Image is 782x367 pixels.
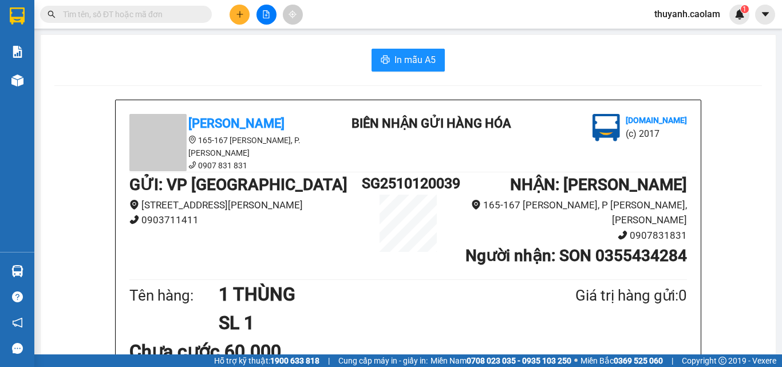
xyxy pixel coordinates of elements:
[129,175,347,194] b: GỬI : VP [GEOGRAPHIC_DATA]
[362,172,455,195] h1: SG2510120039
[467,356,571,365] strong: 0708 023 035 - 0935 103 250
[510,175,687,194] b: NHẬN : [PERSON_NAME]
[626,127,687,141] li: (c) 2017
[188,161,196,169] span: phone
[289,10,297,18] span: aim
[129,198,362,213] li: [STREET_ADDRESS][PERSON_NAME]
[188,136,196,144] span: environment
[465,246,687,265] b: Người nhận : SON 0355434284
[580,354,663,367] span: Miền Bắc
[471,200,481,210] span: environment
[230,5,250,25] button: plus
[219,309,520,337] h1: SL 1
[593,114,620,141] img: logo.jpg
[129,200,139,210] span: environment
[351,116,511,131] b: BIÊN NHẬN GỬI HÀNG HÓA
[129,337,313,366] div: Chưa cước 60.000
[734,9,745,19] img: icon-new-feature
[12,291,23,302] span: question-circle
[48,10,56,18] span: search
[270,356,319,365] strong: 1900 633 818
[760,9,771,19] span: caret-down
[12,317,23,328] span: notification
[11,46,23,58] img: solution-icon
[129,159,335,172] li: 0907 831 831
[455,198,687,228] li: 165-167 [PERSON_NAME], P [PERSON_NAME], [PERSON_NAME]
[626,116,687,125] b: [DOMAIN_NAME]
[283,5,303,25] button: aim
[645,7,729,21] span: thuyanh.caolam
[431,354,571,367] span: Miền Nam
[618,230,627,240] span: phone
[574,358,578,363] span: ⚪️
[394,53,436,67] span: In mẫu A5
[372,49,445,72] button: printerIn mẫu A5
[10,7,25,25] img: logo-vxr
[741,5,749,13] sup: 1
[129,212,362,228] li: 0903711411
[614,356,663,365] strong: 0369 525 060
[214,354,319,367] span: Hỗ trợ kỹ thuật:
[455,228,687,243] li: 0907831831
[718,357,726,365] span: copyright
[236,10,244,18] span: plus
[129,134,335,159] li: 165-167 [PERSON_NAME], P. [PERSON_NAME]
[742,5,747,13] span: 1
[256,5,277,25] button: file-add
[672,354,673,367] span: |
[63,8,198,21] input: Tìm tên, số ĐT hoặc mã đơn
[328,354,330,367] span: |
[381,55,390,66] span: printer
[262,10,270,18] span: file-add
[129,284,219,307] div: Tên hàng:
[12,343,23,354] span: message
[129,215,139,224] span: phone
[11,74,23,86] img: warehouse-icon
[188,116,285,131] b: [PERSON_NAME]
[755,5,775,25] button: caret-down
[520,284,687,307] div: Giá trị hàng gửi: 0
[11,265,23,277] img: warehouse-icon
[219,280,520,309] h1: 1 THÙNG
[338,354,428,367] span: Cung cấp máy in - giấy in:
